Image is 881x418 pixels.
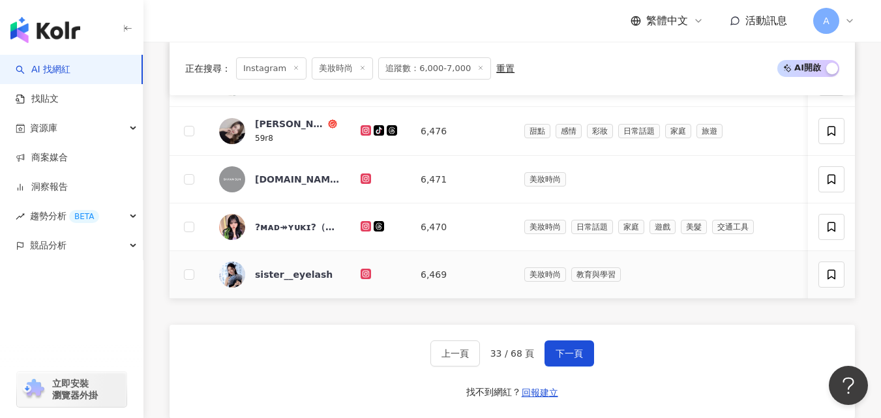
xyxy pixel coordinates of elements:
[545,340,594,366] button: 下一頁
[219,118,245,144] img: KOL Avatar
[219,117,340,145] a: KOL Avatar[PERSON_NAME]59r8
[30,202,99,231] span: 趨勢分析
[521,382,559,403] button: 回報建立
[410,156,514,203] td: 6,471
[410,107,514,156] td: 6,476
[696,124,723,138] span: 旅遊
[650,220,676,234] span: 遊戲
[681,220,707,234] span: 美髮
[16,181,68,194] a: 洞察報告
[255,117,325,130] div: [PERSON_NAME]
[10,17,80,43] img: logo
[16,63,70,76] a: searchAI 找網紅
[618,220,644,234] span: 家庭
[410,203,514,251] td: 6,470
[185,63,231,74] span: 正在搜尋 ：
[829,366,868,405] iframe: Help Scout Beacon - Open
[665,124,691,138] span: 家庭
[524,172,566,187] span: 美妝時尚
[378,57,491,80] span: 追蹤數：6,000-7,000
[30,113,57,143] span: 資源庫
[571,220,613,234] span: 日常話題
[69,210,99,223] div: BETA
[16,212,25,221] span: rise
[466,386,521,399] div: 找不到網紅？
[219,166,340,192] a: KOL Avatar[DOMAIN_NAME]
[219,214,340,240] a: KOL Avatar?ᴍᴀᴅ↠ʏᴜᴋɪ?（21）
[587,124,613,138] span: 彩妝
[556,348,583,359] span: 下一頁
[556,124,582,138] span: 感情
[430,340,480,366] button: 上一頁
[21,379,46,400] img: chrome extension
[524,220,566,234] span: 美妝時尚
[30,231,67,260] span: 競品分析
[16,151,68,164] a: 商案媒合
[219,166,245,192] img: KOL Avatar
[571,267,621,282] span: 教育與學習
[441,348,469,359] span: 上一頁
[823,14,829,28] span: A
[236,57,306,80] span: Instagram
[52,378,98,401] span: 立即安裝 瀏覽器外掛
[522,387,558,398] span: 回報建立
[490,348,535,359] span: 33 / 68 頁
[16,93,59,106] a: 找貼文
[410,251,514,299] td: 6,469
[255,268,333,281] div: sister__eyelash
[255,134,273,143] span: 59r8
[255,173,340,186] div: [DOMAIN_NAME]
[312,57,373,80] span: 美妝時尚
[219,261,340,288] a: KOL Avatarsister__eyelash
[524,124,550,138] span: 甜點
[712,220,754,234] span: 交通工具
[524,267,566,282] span: 美妝時尚
[219,214,245,240] img: KOL Avatar
[496,63,515,74] div: 重置
[17,372,127,407] a: chrome extension立即安裝 瀏覽器外掛
[255,220,340,233] div: ?ᴍᴀᴅ↠ʏᴜᴋɪ?（21）
[745,14,787,27] span: 活動訊息
[219,261,245,288] img: KOL Avatar
[618,124,660,138] span: 日常話題
[646,14,688,28] span: 繁體中文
